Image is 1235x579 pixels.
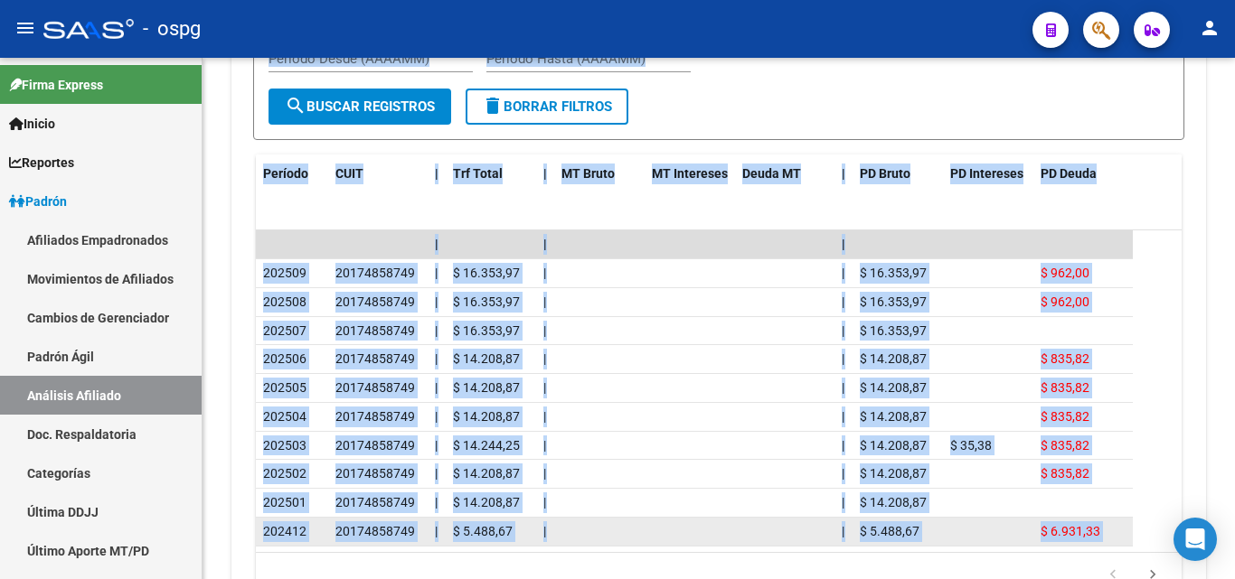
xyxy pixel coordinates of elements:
span: | [842,495,844,509]
mat-icon: person [1199,17,1221,39]
span: $ 16.353,97 [860,294,927,309]
mat-icon: search [285,95,306,117]
datatable-header-cell: PD Bruto [853,154,943,193]
span: $ 835,82 [1041,466,1089,481]
span: | [543,323,546,338]
span: Padrón [9,191,67,211]
span: CUIT [335,166,363,181]
datatable-header-cell: Período [256,154,328,193]
span: Deuda MT [742,166,801,181]
mat-icon: delete [482,95,504,117]
span: $ 835,82 [1041,438,1089,453]
span: 202507 [263,323,306,338]
span: Inicio [9,114,55,134]
span: $ 14.244,25 [453,438,520,453]
span: 202503 [263,438,306,453]
span: Reportes [9,153,74,173]
span: 20174858749 [335,466,415,481]
span: | [435,495,438,509]
span: $ 14.208,87 [453,380,520,395]
span: | [842,438,844,453]
span: Período [263,166,308,181]
datatable-header-cell: | [834,154,853,193]
span: $ 14.208,87 [860,351,927,366]
datatable-header-cell: PD Intereses [943,154,1033,193]
span: | [842,466,844,481]
span: | [842,294,844,309]
span: 20174858749 [335,438,415,453]
span: $ 5.488,67 [453,524,513,538]
span: | [842,409,844,424]
span: $ 14.208,87 [453,495,520,509]
span: | [842,524,844,538]
span: 20174858749 [335,294,415,309]
span: | [435,266,438,280]
button: Borrar Filtros [466,89,628,125]
span: Firma Express [9,75,103,95]
span: PD Intereses [950,166,1023,181]
span: $ 6.931,33 [1041,524,1100,538]
span: $ 14.208,87 [860,438,927,453]
span: $ 14.208,87 [453,466,520,481]
span: $ 16.353,97 [860,266,927,280]
span: MT Intereses [652,166,728,181]
span: | [435,438,438,453]
span: | [543,438,546,453]
span: | [435,466,438,481]
span: | [543,237,547,251]
span: 20174858749 [335,351,415,366]
span: PD Bruto [860,166,910,181]
span: 20174858749 [335,266,415,280]
span: | [543,380,546,395]
span: | [435,380,438,395]
span: $ 16.353,97 [860,323,927,338]
span: 202508 [263,294,306,309]
span: 202504 [263,409,306,424]
datatable-header-cell: MT Intereses [645,154,735,193]
span: | [543,294,546,309]
span: | [842,237,845,251]
span: $ 14.208,87 [453,409,520,424]
span: | [435,237,438,251]
span: | [543,351,546,366]
span: 20174858749 [335,524,415,538]
span: | [435,166,438,181]
datatable-header-cell: MT Bruto [554,154,645,193]
button: Buscar Registros [269,89,451,125]
span: 202412 [263,524,306,538]
span: | [435,351,438,366]
span: $ 962,00 [1041,294,1089,309]
span: | [543,409,546,424]
span: | [543,495,546,509]
span: $ 962,00 [1041,266,1089,280]
span: | [842,323,844,338]
span: $ 16.353,97 [453,294,520,309]
span: | [842,166,845,181]
span: | [435,524,438,538]
span: 202501 [263,495,306,509]
span: | [842,266,844,280]
span: 20174858749 [335,409,415,424]
span: 202505 [263,380,306,395]
span: | [435,323,438,338]
span: | [435,294,438,309]
span: 20174858749 [335,323,415,338]
span: $ 14.208,87 [453,351,520,366]
span: | [842,351,844,366]
span: 202502 [263,466,306,481]
datatable-header-cell: | [428,154,446,193]
div: Open Intercom Messenger [1174,518,1217,561]
span: - ospg [143,9,201,49]
span: PD Deuda [1041,166,1097,181]
datatable-header-cell: | [536,154,554,193]
datatable-header-cell: Deuda MT [735,154,834,193]
span: $ 5.488,67 [860,524,919,538]
span: | [842,380,844,395]
span: | [543,166,547,181]
span: $ 35,38 [950,438,992,453]
span: $ 16.353,97 [453,266,520,280]
span: $ 835,82 [1041,351,1089,366]
span: | [543,266,546,280]
span: 202509 [263,266,306,280]
span: $ 835,82 [1041,409,1089,424]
